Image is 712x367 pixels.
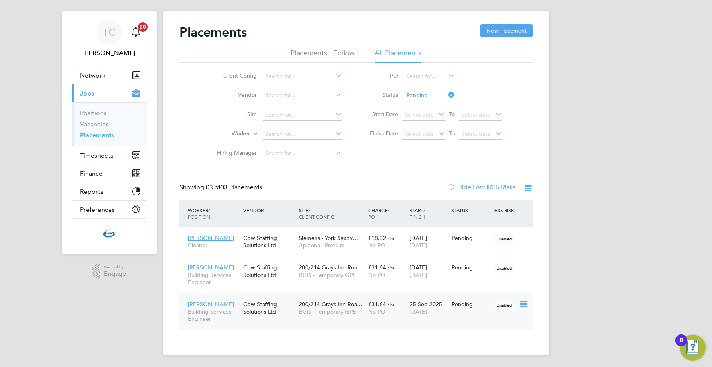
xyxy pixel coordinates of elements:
span: £18.32 [368,234,386,242]
a: 20 [128,19,144,45]
label: Client Config [211,72,257,79]
span: BGIS - Temporary GPE [299,308,364,315]
label: Finish Date [362,130,398,137]
span: Disabled [493,263,515,273]
span: Disabled [493,300,515,310]
input: Search for... [263,109,342,121]
a: Vacancies [80,120,109,128]
div: 25 Sep 2025 [408,297,449,319]
li: All Placements [375,48,421,63]
span: Select date [462,130,490,137]
span: 200/214 Grays Inn Roa… [299,301,363,308]
span: / Position [188,207,210,220]
span: Engage [104,271,126,277]
span: Network [80,72,105,79]
input: Search for... [263,148,342,159]
li: Placements I Follow [291,48,355,63]
span: 20 [138,22,148,32]
button: Jobs [72,84,147,102]
span: Cleaner [188,242,239,249]
span: Siemens - York Saxby… [299,234,358,242]
input: Search for... [263,90,342,101]
a: [PERSON_NAME]Building Services EngineerCbw Staffing Solutions Ltd200/214 Grays Inn Roa…BGIS - Tem... [186,259,533,266]
span: Disabled [493,234,515,244]
img: cbwstaffingsolutions-logo-retina.png [103,227,116,240]
button: Reports [72,182,147,200]
span: [DATE] [410,271,427,279]
span: [PERSON_NAME] [188,301,234,308]
span: Reports [80,188,103,195]
div: [DATE] [408,260,449,282]
a: Positions [80,109,107,117]
span: Timesheets [80,152,113,159]
div: [DATE] [408,230,449,253]
div: Cbw Staffing Solutions Ltd [241,230,297,253]
label: Worker [204,130,250,138]
div: IR35 Risk [491,203,519,217]
span: / hr [388,235,394,241]
span: £31.64 [368,301,386,308]
span: No PO [368,271,386,279]
span: No PO [368,308,386,315]
span: [PERSON_NAME] [188,264,234,271]
span: 03 of [206,183,220,191]
div: Cbw Staffing Solutions Ltd [241,297,297,319]
div: Start [408,203,449,224]
span: Jobs [80,90,94,97]
div: Pending [451,234,489,242]
div: Pending [451,264,489,271]
div: Showing [179,183,264,192]
span: Select date [405,111,434,118]
div: Status [449,203,491,217]
span: Preferences [80,206,115,213]
label: Site [211,111,257,118]
a: TC[PERSON_NAME] [72,19,147,58]
span: / hr [388,264,394,271]
button: Network [72,66,147,84]
a: [PERSON_NAME]Building Services EngineerCbw Staffing Solutions Ltd200/214 Grays Inn Roa…BGIS - Tem... [186,296,533,303]
button: Finance [72,164,147,182]
button: Open Resource Center, 8 new notifications [680,335,706,361]
span: / Client Config [299,207,334,220]
a: [PERSON_NAME]CleanerCbw Staffing Solutions LtdSiemens - York Saxby…Apleona - Pretium£18.32 / hrNo... [186,230,533,237]
span: [PERSON_NAME] [188,234,234,242]
input: Search for... [263,71,342,82]
input: Search for... [404,71,455,82]
nav: Main navigation [62,11,157,254]
label: Status [362,91,398,98]
input: Search for... [263,129,342,140]
div: Charge [366,203,408,224]
div: Vendor [241,203,297,217]
a: Go to home page [72,227,147,240]
label: Vendor [211,91,257,98]
span: BGIS - Temporary GPE [299,271,364,279]
span: [DATE] [410,308,427,315]
label: Hiring Manager [211,149,257,156]
span: [DATE] [410,242,427,249]
span: Finance [80,170,103,177]
span: Tom Cheek [72,48,147,58]
div: 8 [679,340,683,351]
button: Preferences [72,201,147,218]
div: Cbw Staffing Solutions Ltd [241,260,297,282]
div: Worker [186,203,241,224]
span: £31.64 [368,264,386,271]
span: To [447,128,457,139]
span: / hr [388,301,394,308]
label: Hide Low IR35 Risks [447,183,515,191]
div: Jobs [72,102,147,146]
span: / PO [368,207,389,220]
h2: Placements [179,24,247,40]
span: Select date [405,130,434,137]
span: TC [103,27,115,37]
span: Select date [462,111,490,118]
div: Pending [451,301,489,308]
a: Placements [80,131,114,139]
span: Apleona - Pretium [299,242,364,249]
span: 200/214 Grays Inn Roa… [299,264,363,271]
div: Site [297,203,366,224]
button: Timesheets [72,146,147,164]
span: Building Services Engineer [188,271,239,286]
a: Powered byEngage [92,264,126,279]
input: Select one [404,90,455,101]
